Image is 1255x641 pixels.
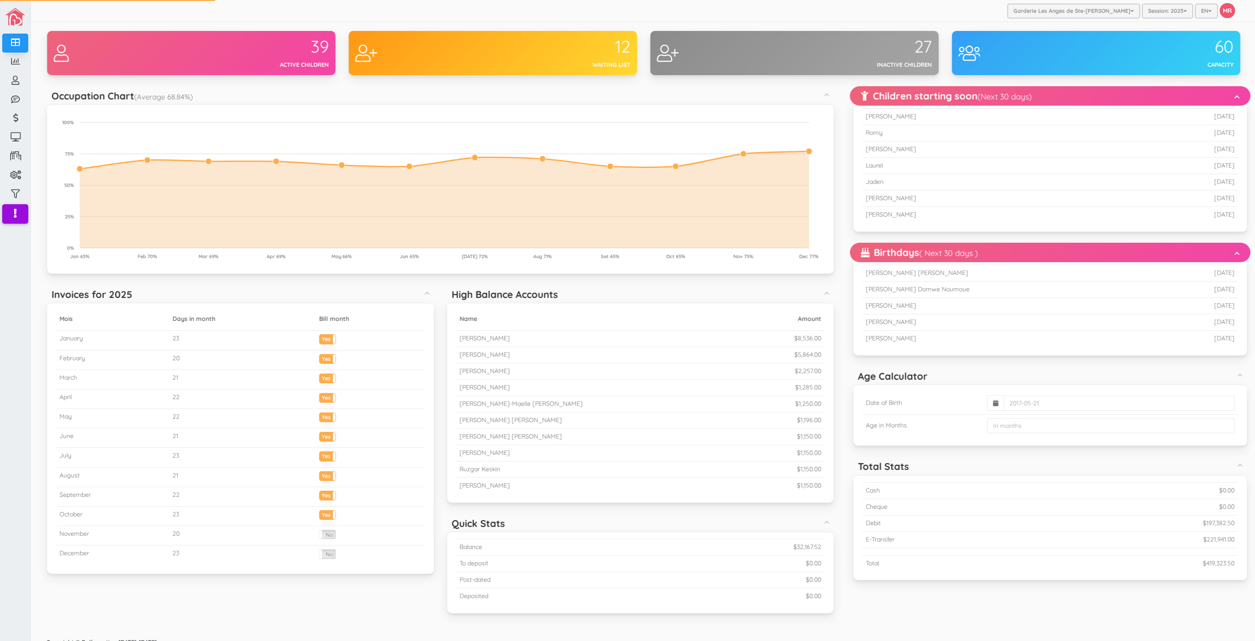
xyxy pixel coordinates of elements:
[1042,515,1237,531] td: $197,382.50
[66,245,73,251] tspan: 0%
[319,511,335,517] label: Yes
[733,253,752,259] tspan: Nov 75%
[459,316,745,322] h5: Name
[319,374,335,381] label: Yes
[459,432,561,440] small: [PERSON_NAME] [PERSON_NAME]
[319,355,335,361] label: Yes
[55,467,168,487] td: August
[266,253,285,259] tspan: Apr 69%
[459,449,509,457] small: [PERSON_NAME]
[168,487,315,506] td: 22
[168,507,315,526] td: 23
[1042,482,1237,499] td: $0.00
[55,389,168,408] td: April
[459,481,509,489] small: [PERSON_NAME]
[1163,314,1237,331] td: [DATE]
[647,539,824,556] td: $32,167.52
[168,428,315,448] td: 21
[492,38,630,56] div: 12
[492,61,630,69] div: Waiting list
[319,530,335,539] label: No
[862,174,1116,191] td: Jaden
[862,207,1116,223] td: [PERSON_NAME]
[451,289,557,300] h5: High Balance Accounts
[977,92,1031,102] small: (Next 30 days)
[319,491,335,498] label: Yes
[191,38,329,56] div: 39
[459,334,509,342] small: [PERSON_NAME]
[55,370,168,389] td: March
[794,383,820,391] small: $1,285.00
[857,371,927,382] h5: Age Calculator
[459,400,582,408] small: [PERSON_NAME]-Maelle [PERSON_NAME]
[69,253,89,259] tspan: Jan 63%
[319,549,335,558] label: No
[796,432,820,440] small: $1,150.00
[455,588,648,604] td: Deposited
[1163,265,1237,282] td: [DATE]
[168,467,315,487] td: 21
[1042,499,1237,515] td: $0.00
[168,350,315,370] td: 20
[1116,109,1237,125] td: [DATE]
[319,393,335,400] label: Yes
[55,350,168,370] td: February
[794,61,932,69] div: Inactive children
[794,38,932,56] div: 27
[796,416,820,424] small: $1,196.00
[61,119,73,126] tspan: 100%
[451,518,504,529] h5: Quick Stats
[862,555,1042,571] td: Total
[59,316,165,322] h5: Mois
[319,432,335,439] label: Yes
[1116,174,1237,191] td: [DATE]
[55,487,168,506] td: September
[665,253,684,259] tspan: Oct 65%
[1042,555,1237,571] td: $419,323.50
[862,331,1163,347] td: [PERSON_NAME]
[1116,207,1237,223] td: [DATE]
[862,482,1042,499] td: Cash
[600,253,619,259] tspan: Set 65%
[459,351,509,359] small: [PERSON_NAME]
[455,539,648,556] td: Balance
[533,253,551,259] tspan: Aug 71%
[1116,141,1237,158] td: [DATE]
[168,409,315,428] td: 22
[751,316,820,322] h5: Amount
[1163,331,1237,347] td: [DATE]
[862,515,1042,531] td: Debit
[55,507,168,526] td: October
[168,370,315,389] td: 21
[55,448,168,467] td: July
[794,400,820,408] small: $1,250.00
[55,331,168,350] td: January
[51,91,192,101] h5: Occupation Chart
[862,415,983,437] td: Age in Months
[168,331,315,350] td: 23
[1116,125,1237,141] td: [DATE]
[1163,298,1237,314] td: [DATE]
[55,546,168,565] td: December
[331,253,351,259] tspan: May 66%
[5,8,25,26] img: image
[862,109,1116,125] td: [PERSON_NAME]
[191,61,329,69] div: Active children
[461,253,487,259] tspan: [DATE] 72%
[64,214,73,220] tspan: 25%
[459,367,509,375] small: [PERSON_NAME]
[455,556,648,572] td: To deposit
[862,282,1163,298] td: [PERSON_NAME] Domwe Noumoue
[172,316,311,322] h5: Days in month
[168,546,315,565] td: 23
[862,125,1116,141] td: Romy
[168,448,315,467] td: 23
[862,141,1116,158] td: [PERSON_NAME]
[55,428,168,448] td: June
[862,158,1116,174] td: Laurel
[459,465,499,473] small: Ruzgar Keskin
[796,465,820,473] small: $1,150.00
[798,253,818,259] tspan: Dec 77%
[399,253,418,259] tspan: Jun 65%
[794,351,820,359] small: $5,864.00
